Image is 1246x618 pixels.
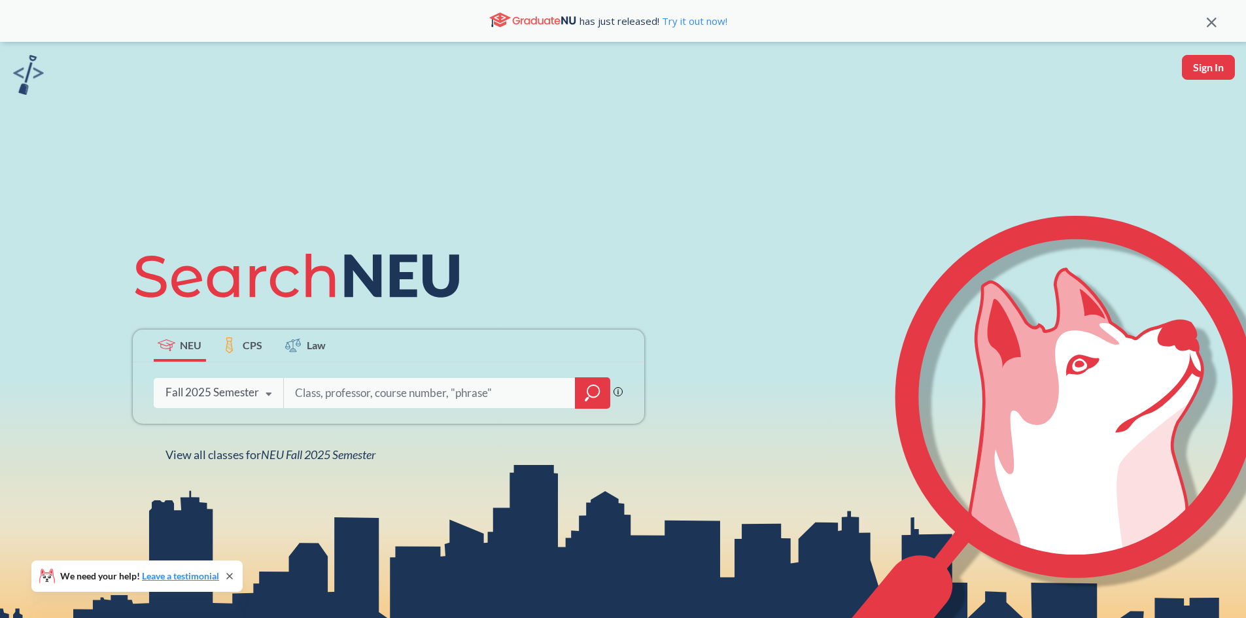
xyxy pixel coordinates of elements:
[60,572,219,581] span: We need your help!
[294,379,566,407] input: Class, professor, course number, "phrase"
[142,570,219,581] a: Leave a testimonial
[13,55,44,95] img: sandbox logo
[165,447,375,462] span: View all classes for
[307,337,326,352] span: Law
[580,14,727,28] span: has just released!
[180,337,201,352] span: NEU
[659,14,727,27] a: Try it out now!
[585,384,600,402] svg: magnifying glass
[575,377,610,409] div: magnifying glass
[261,447,375,462] span: NEU Fall 2025 Semester
[243,337,262,352] span: CPS
[13,55,44,99] a: sandbox logo
[165,385,259,400] div: Fall 2025 Semester
[1182,55,1235,80] button: Sign In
